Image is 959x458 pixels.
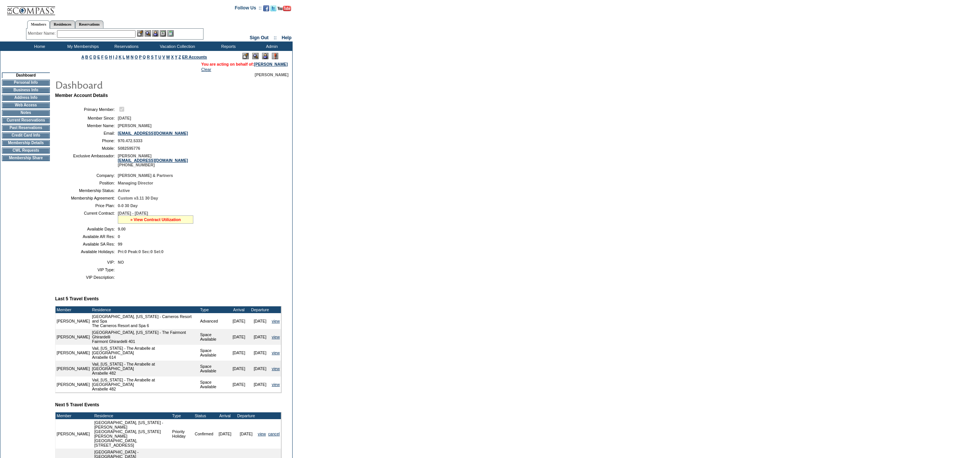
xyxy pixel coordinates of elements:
[147,41,206,51] td: Vacation Collection
[56,419,91,449] td: [PERSON_NAME]
[175,55,177,59] a: Y
[268,432,280,436] a: cancel
[250,313,271,329] td: [DATE]
[60,41,104,51] td: My Memberships
[262,53,268,59] img: Impersonate
[17,41,60,51] td: Home
[206,41,249,51] td: Reports
[2,102,50,108] td: Web Access
[91,313,199,329] td: [GEOGRAPHIC_DATA], [US_STATE] - Carneros Resort and Spa The Carneros Resort and Spa 6
[201,67,211,72] a: Clear
[75,20,103,28] a: Reservations
[58,196,115,200] td: Membership Agreement:
[123,55,125,59] a: L
[91,361,199,377] td: Vail, [US_STATE] - The Arrabelle at [GEOGRAPHIC_DATA] Arrabelle 482
[82,55,84,59] a: A
[272,53,278,59] img: Log Concern/Member Elevation
[278,8,291,12] a: Subscribe to our YouTube Channel
[118,173,173,178] span: [PERSON_NAME] & Partners
[228,361,250,377] td: [DATE]
[274,35,277,40] span: ::
[139,55,142,59] a: P
[228,306,250,313] td: Arrival
[93,419,171,449] td: [GEOGRAPHIC_DATA], [US_STATE] - [PERSON_NAME][GEOGRAPHIC_DATA], [US_STATE] [PERSON_NAME][GEOGRAPH...
[228,345,250,361] td: [DATE]
[252,53,259,59] img: View Mode
[199,361,228,377] td: Space Available
[250,345,271,361] td: [DATE]
[158,55,161,59] a: U
[58,116,115,120] td: Member Since:
[118,234,120,239] span: 0
[58,188,115,193] td: Membership Status:
[167,30,174,37] img: b_calculator.gif
[58,154,115,167] td: Exclusive Ambassador:
[278,6,291,11] img: Subscribe to our YouTube Channel
[145,30,151,37] img: View
[228,377,250,392] td: [DATE]
[89,55,92,59] a: C
[171,55,174,59] a: X
[118,249,163,254] span: Pri:0 Peak:0 Sec:0 Sel:0
[147,55,150,59] a: R
[155,55,157,59] a: T
[254,62,288,66] a: [PERSON_NAME]
[160,30,166,37] img: Reservations
[258,432,266,436] a: view
[58,138,115,143] td: Phone:
[58,173,115,178] td: Company:
[91,377,199,392] td: Vail, [US_STATE] - The Arrabelle at [GEOGRAPHIC_DATA] Arrabelle 482
[55,93,108,98] b: Member Account Details
[151,55,154,59] a: S
[58,234,115,239] td: Available AR Res:
[201,62,288,66] span: You are acting on behalf of:
[27,20,50,29] a: Members
[272,350,280,355] a: view
[199,345,228,361] td: Space Available
[58,275,115,280] td: VIP Description:
[93,55,96,59] a: D
[55,77,206,92] img: pgTtlDashboard.gif
[263,8,269,12] a: Become our fan on Facebook
[236,419,257,449] td: [DATE]
[118,242,122,246] span: 99
[2,80,50,86] td: Personal Info
[58,242,115,246] td: Available SA Res:
[272,366,280,371] a: view
[118,131,188,135] a: [EMAIL_ADDRESS][DOMAIN_NAME]
[55,402,99,407] b: Next 5 Travel Events
[236,412,257,419] td: Departure
[118,146,140,151] span: 5082595776
[2,95,50,101] td: Address Info
[2,117,50,123] td: Current Reservations
[58,260,115,264] td: VIP:
[58,203,115,208] td: Price Plan:
[118,123,151,128] span: [PERSON_NAME]
[58,123,115,128] td: Member Name:
[2,87,50,93] td: Business Info
[2,72,50,78] td: Dashboard
[135,55,138,59] a: O
[179,55,181,59] a: Z
[118,188,130,193] span: Active
[58,181,115,185] td: Position:
[56,329,91,345] td: [PERSON_NAME]
[109,55,112,59] a: H
[255,72,288,77] span: [PERSON_NAME]
[2,125,50,131] td: Past Reservations
[58,146,115,151] td: Mobile:
[28,30,57,37] div: Member Name:
[272,335,280,339] a: view
[91,345,199,361] td: Vail, [US_STATE] - The Arrabelle at [GEOGRAPHIC_DATA] Arrabelle 614
[194,412,214,419] td: Status
[130,217,181,222] a: » View Contract Utilization
[2,110,50,116] td: Notes
[56,345,91,361] td: [PERSON_NAME]
[50,20,75,28] a: Residences
[194,419,214,449] td: Confirmed
[131,55,134,59] a: N
[118,158,188,163] a: [EMAIL_ADDRESS][DOMAIN_NAME]
[137,30,143,37] img: b_edit.gif
[105,55,108,59] a: G
[58,267,115,272] td: VIP Type:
